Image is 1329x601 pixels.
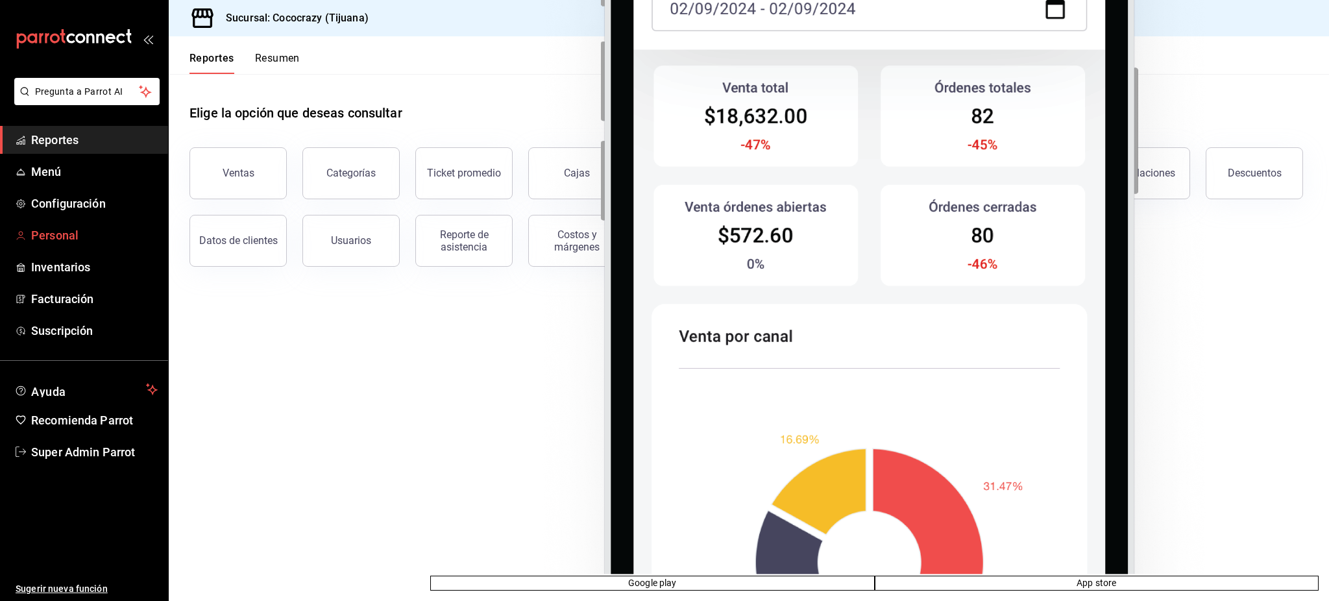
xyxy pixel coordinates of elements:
[415,147,513,199] button: Ticket promedio
[31,443,158,461] span: Super Admin Parrot
[415,215,513,267] button: Reporte de asistencia
[331,234,371,247] div: Usuarios
[255,52,300,74] button: Resumen
[302,215,400,267] button: Usuarios
[143,34,153,44] button: open_drawer_menu
[31,131,158,149] span: Reportes
[16,582,158,596] span: Sugerir nueva función
[326,167,376,179] div: Categorías
[628,576,676,590] span: Google play
[427,167,501,179] div: Ticket promedio
[189,215,287,267] button: Datos de clientes
[189,147,287,199] button: Ventas
[215,10,369,26] h3: Sucursal: Cococrazy (Tijuana)
[35,85,140,99] span: Pregunta a Parrot AI
[31,195,158,212] span: Configuración
[31,258,158,276] span: Inventarios
[430,576,875,591] button: Google play
[189,52,234,74] button: Reportes
[302,147,400,199] button: Categorías
[31,163,158,180] span: Menú
[31,227,158,244] span: Personal
[31,290,158,308] span: Facturación
[223,167,254,179] div: Ventas
[189,103,402,123] h1: Elige la opción que deseas consultar
[199,234,278,247] div: Datos de clientes
[189,52,300,74] div: navigation tabs
[31,382,141,397] span: Ayuda
[424,228,504,253] div: Reporte de asistencia
[875,576,1319,591] button: App store
[9,94,160,108] a: Pregunta a Parrot AI
[14,78,160,105] button: Pregunta a Parrot AI
[31,322,158,339] span: Suscripción
[31,411,158,429] span: Recomienda Parrot
[1077,576,1116,590] span: App store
